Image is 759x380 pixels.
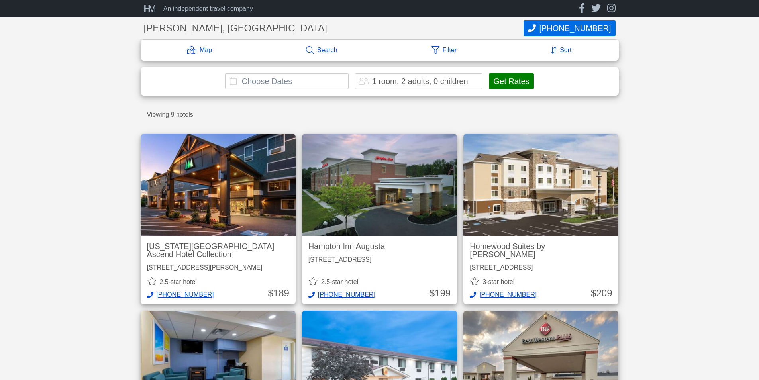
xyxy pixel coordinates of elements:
[141,134,296,236] img: Maine Evergreen Hotel Ascend Hotel Collection
[470,264,612,271] div: [STREET_ADDRESS]
[607,3,616,14] a: instagram
[524,20,615,36] button: Call
[489,73,533,89] button: Get Rates
[268,288,289,298] div: 189
[268,288,273,298] span: $
[470,277,537,285] div: 3-star hotel
[591,3,601,14] a: twitter
[148,3,154,14] span: M
[144,24,524,33] h1: [PERSON_NAME], [GEOGRAPHIC_DATA]
[147,264,289,271] div: [STREET_ADDRESS][PERSON_NAME]
[181,40,218,61] a: Map
[560,47,571,53] div: Sort
[591,288,596,298] span: $
[430,288,435,298] span: $
[591,288,612,298] div: 209
[470,242,612,258] h2: Homewood Suites by [PERSON_NAME]
[372,77,468,85] div: 1 room, 2 adults, 0 children
[225,73,349,89] input: Choose Dates
[479,292,537,298] span: [PHONE_NUMBER]
[318,292,375,298] span: [PHONE_NUMBER]
[443,47,457,53] div: Filter
[200,47,212,53] div: Map
[147,242,289,258] h2: [US_STATE][GEOGRAPHIC_DATA] Ascend Hotel Collection
[579,3,585,14] a: facebook
[539,24,611,33] span: [PHONE_NUMBER]
[144,3,148,14] span: H
[308,277,375,285] div: 2.5-star hotel
[157,292,214,298] span: [PHONE_NUMBER]
[147,277,214,285] div: 2.5-star hotel
[163,6,253,12] div: An independent travel company
[144,4,160,14] a: HM
[308,242,451,250] h2: Hampton Inn Augusta
[317,47,337,53] div: Search
[147,112,193,118] div: Viewing 9 hotels
[302,134,457,236] img: Hampton Inn Augusta
[300,40,344,61] a: Search
[425,40,463,61] a: Filter
[544,40,578,61] a: Sort
[308,257,451,263] div: [STREET_ADDRESS]
[463,134,618,236] img: Homewood Suites by Hilton Augusta
[430,288,451,298] div: 199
